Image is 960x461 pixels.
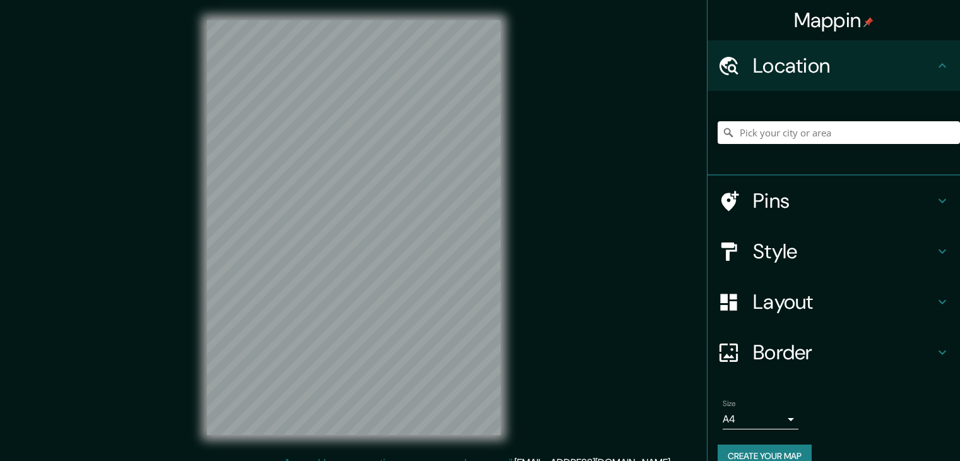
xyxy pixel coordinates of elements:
h4: Style [753,239,935,264]
div: Border [708,327,960,378]
div: Location [708,40,960,91]
h4: Mappin [794,8,874,33]
div: Style [708,226,960,277]
h4: Pins [753,188,935,213]
h4: Border [753,340,935,365]
canvas: Map [207,20,501,435]
h4: Location [753,53,935,78]
img: pin-icon.png [863,17,874,27]
div: A4 [723,409,798,429]
h4: Layout [753,289,935,314]
label: Size [723,398,736,409]
iframe: Help widget launcher [848,412,946,447]
input: Pick your city or area [718,121,960,144]
div: Layout [708,277,960,327]
div: Pins [708,176,960,226]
